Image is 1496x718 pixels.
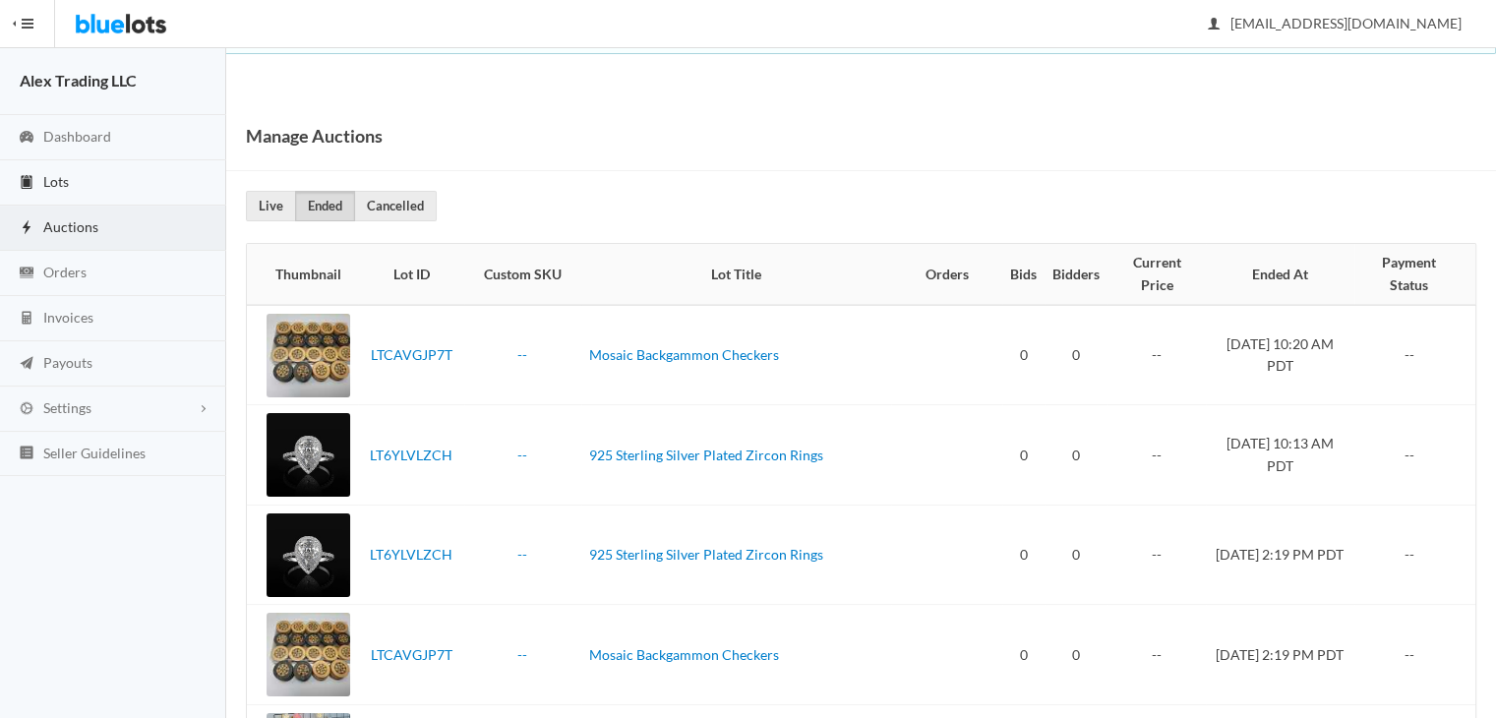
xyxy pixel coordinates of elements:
[1002,305,1045,405] td: 0
[43,445,146,461] span: Seller Guidelines
[517,447,527,463] a: --
[891,244,1002,305] th: Orders
[43,128,111,145] span: Dashboard
[1206,605,1354,705] td: [DATE] 2:19 PM PDT
[17,310,36,329] ion-icon: calculator
[43,173,69,190] span: Lots
[517,346,527,363] a: --
[17,355,36,374] ion-icon: paper plane
[1206,244,1354,305] th: Ended At
[1107,505,1206,605] td: --
[1209,15,1462,31] span: [EMAIL_ADDRESS][DOMAIN_NAME]
[1206,305,1354,405] td: [DATE] 10:20 AM PDT
[17,445,36,463] ion-icon: list box
[295,191,355,221] a: Ended
[1206,405,1354,506] td: [DATE] 10:13 AM PDT
[589,346,779,363] a: Mosaic Backgammon Checkers
[1206,505,1354,605] td: [DATE] 2:19 PM PDT
[17,400,36,419] ion-icon: cog
[1002,605,1045,705] td: 0
[1045,305,1107,405] td: 0
[370,447,452,463] a: LT6YLVLZCH
[43,264,87,280] span: Orders
[1002,505,1045,605] td: 0
[1354,605,1475,705] td: --
[371,646,452,663] a: LTCAVGJP7T
[370,546,452,563] a: LT6YLVLZCH
[1204,16,1224,34] ion-icon: person
[1045,605,1107,705] td: 0
[43,399,91,416] span: Settings
[1045,505,1107,605] td: 0
[20,71,137,90] strong: Alex Trading LLC
[358,244,464,305] th: Lot ID
[247,244,358,305] th: Thumbnail
[246,191,296,221] a: Live
[43,309,93,326] span: Invoices
[464,244,581,305] th: Custom SKU
[1002,244,1045,305] th: Bids
[517,546,527,563] a: --
[1107,244,1206,305] th: Current Price
[1354,244,1475,305] th: Payment Status
[354,191,437,221] a: Cancelled
[1002,405,1045,506] td: 0
[246,121,383,150] h1: Manage Auctions
[1107,305,1206,405] td: --
[1354,505,1475,605] td: --
[17,219,36,238] ion-icon: flash
[43,218,98,235] span: Auctions
[17,129,36,148] ion-icon: speedometer
[589,447,823,463] a: 925 Sterling Silver Plated Zircon Rings
[589,646,779,663] a: Mosaic Backgammon Checkers
[581,244,891,305] th: Lot Title
[17,174,36,193] ion-icon: clipboard
[43,354,92,371] span: Payouts
[1354,405,1475,506] td: --
[1045,405,1107,506] td: 0
[1107,605,1206,705] td: --
[517,646,527,663] a: --
[589,546,823,563] a: 925 Sterling Silver Plated Zircon Rings
[1354,305,1475,405] td: --
[1107,405,1206,506] td: --
[1045,244,1107,305] th: Bidders
[371,346,452,363] a: LTCAVGJP7T
[17,265,36,283] ion-icon: cash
